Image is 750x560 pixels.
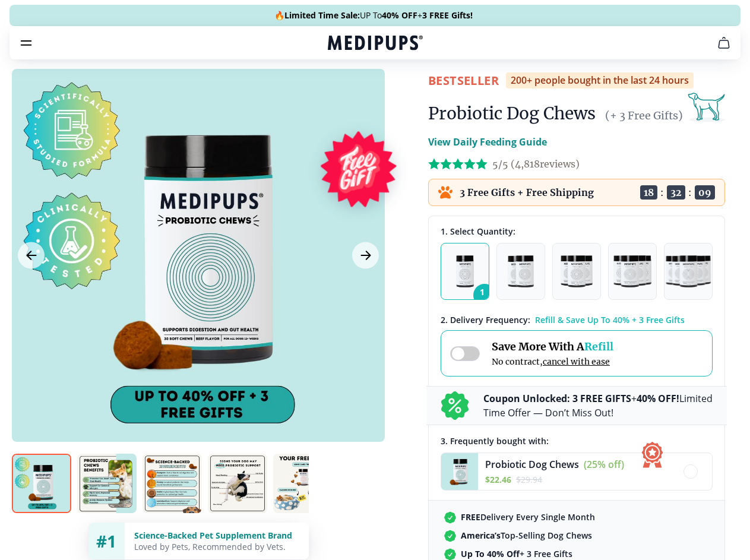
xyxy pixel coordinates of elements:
b: 40% OFF! [637,392,679,405]
img: Pack of 4 - Natural Dog Supplements [613,255,651,287]
span: Refill & Save Up To 40% + 3 Free Gifts [535,314,685,325]
img: Pack of 3 - Natural Dog Supplements [561,255,593,287]
span: Refill [584,340,613,353]
span: 🔥 UP To + [274,10,473,21]
span: 18 [640,185,657,200]
img: Probiotic Dog Chews - Medipups [441,453,478,490]
strong: FREE [461,511,480,523]
span: (+ 3 Free Gifts) [605,109,683,122]
span: Save More With A [492,340,613,353]
button: Previous Image [18,242,45,269]
p: + Limited Time Offer — Don’t Miss Out! [483,391,713,420]
div: 200+ people bought in the last 24 hours [506,72,694,88]
div: Loved by Pets, Recommended by Vets. [134,541,299,552]
div: Science-Backed Pet Supplement Brand [134,530,299,541]
p: View Daily Feeding Guide [428,135,547,149]
span: : [660,186,664,198]
span: BestSeller [428,72,499,88]
button: 1 [441,243,489,300]
img: Pack of 1 - Natural Dog Supplements [456,255,474,287]
span: : [688,186,692,198]
img: Pack of 2 - Natural Dog Supplements [508,255,534,287]
span: 5/5 ( 4,818 reviews) [492,158,580,170]
img: Probiotic Dog Chews | Natural Dog Supplements [143,454,202,513]
img: Probiotic Dog Chews | Natural Dog Supplements [273,454,333,513]
b: Coupon Unlocked: 3 FREE GIFTS [483,392,631,405]
div: 1. Select Quantity: [441,226,713,237]
span: $ 29.94 [516,474,542,485]
span: 1 [473,284,496,306]
button: Next Image [352,242,379,269]
span: 09 [695,185,715,200]
span: cancel with ease [543,356,610,367]
strong: Up To 40% Off [461,548,520,559]
span: (25% off) [584,458,624,471]
span: No contract, [492,356,613,367]
span: #1 [96,530,116,552]
span: $ 22.46 [485,474,511,485]
button: burger-menu [19,36,33,50]
img: Probiotic Dog Chews | Natural Dog Supplements [208,454,267,513]
p: 3 Free Gifts + Free Shipping [460,186,594,198]
span: 2 . Delivery Frequency: [441,314,530,325]
button: cart [710,29,738,57]
img: Probiotic Dog Chews | Natural Dog Supplements [12,454,71,513]
img: Pack of 5 - Natural Dog Supplements [666,255,711,287]
span: 32 [667,185,685,200]
span: Delivery Every Single Month [461,511,595,523]
span: + 3 Free Gifts [461,548,572,559]
a: Medipups [328,34,423,54]
h1: Probiotic Dog Chews [428,103,596,124]
span: Top-Selling Dog Chews [461,530,592,541]
img: Probiotic Dog Chews | Natural Dog Supplements [77,454,137,513]
strong: America’s [461,530,501,541]
span: 3 . Frequently bought with: [441,435,549,447]
span: Probiotic Dog Chews [485,458,579,471]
